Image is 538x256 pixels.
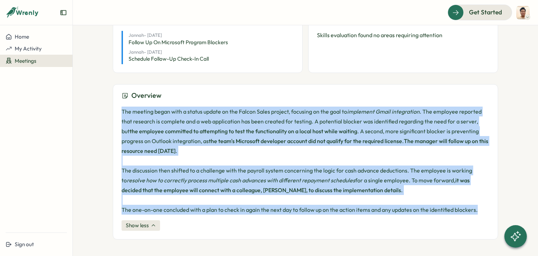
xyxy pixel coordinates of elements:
[15,241,34,248] span: Sign out
[122,220,160,231] button: Show less
[317,31,489,40] p: Skills evaluation found no areas requiring attention
[15,45,42,52] span: My Activity
[448,5,512,20] button: Get Started
[129,39,228,46] span: Follow Up on Microsoft Program Blockers
[516,6,530,19] img: Aldwin Ceazar
[129,55,209,63] span: Schedule Follow-up Check-in Call
[209,137,402,144] strong: the team's Microsoft developer account did not qualify for the required license
[15,58,36,64] span: Meetings
[129,32,236,39] span: Jannah - [DATE]
[130,128,357,135] strong: the employee committed to attempting to test the functionality on a local host while waiting
[347,108,420,115] i: implement Gmail integration
[127,177,355,184] i: resolve how to correctly process multiple cash advances with different repayment schedules
[15,33,29,40] span: Home
[131,90,161,101] h3: Overview
[60,9,67,16] button: Expand sidebar
[469,8,502,17] span: Get Started
[122,107,489,215] p: The meeting began with a status update on the Falcon Sales project, focusing on the goal to . The...
[129,49,217,55] span: Jannah - [DATE]
[126,222,149,229] span: Show less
